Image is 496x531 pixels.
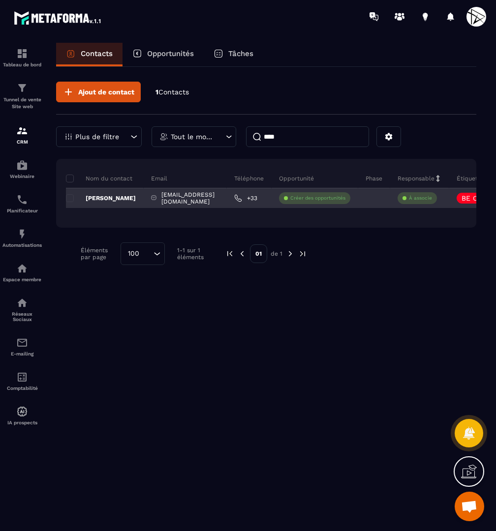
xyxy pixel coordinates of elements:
[271,250,282,258] p: de 1
[225,249,234,258] img: prev
[124,248,143,259] span: 100
[2,385,42,391] p: Comptabilité
[75,133,119,140] p: Plus de filtre
[171,133,215,140] p: Tout le monde
[81,247,116,261] p: Éléments par page
[2,255,42,290] a: automationsautomationsEspace membre
[16,297,28,309] img: social-network
[147,49,194,58] p: Opportunités
[16,194,28,206] img: scheduler
[457,175,486,182] p: Étiquettes
[2,420,42,425] p: IA prospects
[250,244,267,263] p: 01
[455,492,484,521] div: Ouvrir le chat
[16,82,28,94] img: formation
[14,9,102,27] img: logo
[16,125,28,137] img: formation
[16,228,28,240] img: automations
[56,82,141,102] button: Ajout de contact
[366,175,382,182] p: Phase
[158,88,189,96] span: Contacts
[298,249,307,258] img: next
[279,175,314,182] p: Opportunité
[2,152,42,186] a: automationsautomationsWebinaire
[2,364,42,398] a: accountantaccountantComptabilité
[121,242,165,265] div: Search for option
[2,139,42,145] p: CRM
[56,43,123,66] a: Contacts
[2,351,42,356] p: E-mailing
[16,337,28,349] img: email
[2,62,42,67] p: Tableau de bord
[238,249,247,258] img: prev
[290,195,345,202] p: Créer des opportunités
[228,49,253,58] p: Tâches
[2,290,42,329] a: social-networksocial-networkRéseaux Sociaux
[409,195,432,202] p: À associe
[177,247,211,261] p: 1-1 sur 1 éléments
[234,194,257,202] a: +33
[16,406,28,417] img: automations
[155,88,189,97] p: 1
[2,40,42,75] a: formationformationTableau de bord
[16,263,28,274] img: automations
[286,249,295,258] img: next
[2,118,42,152] a: formationformationCRM
[398,175,434,182] p: Responsable
[78,87,134,97] span: Ajout de contact
[2,311,42,322] p: Réseaux Sociaux
[66,175,132,182] p: Nom du contact
[2,186,42,221] a: schedulerschedulerPlanificateur
[123,43,204,66] a: Opportunités
[2,242,42,248] p: Automatisations
[66,194,136,202] p: [PERSON_NAME]
[81,49,113,58] p: Contacts
[16,48,28,59] img: formation
[2,277,42,282] p: Espace membre
[151,175,167,182] p: Email
[234,175,264,182] p: Téléphone
[16,159,28,171] img: automations
[143,248,151,259] input: Search for option
[2,174,42,179] p: Webinaire
[2,329,42,364] a: emailemailE-mailing
[204,43,263,66] a: Tâches
[16,371,28,383] img: accountant
[2,221,42,255] a: automationsautomationsAutomatisations
[2,208,42,213] p: Planificateur
[2,75,42,118] a: formationformationTunnel de vente Site web
[2,96,42,110] p: Tunnel de vente Site web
